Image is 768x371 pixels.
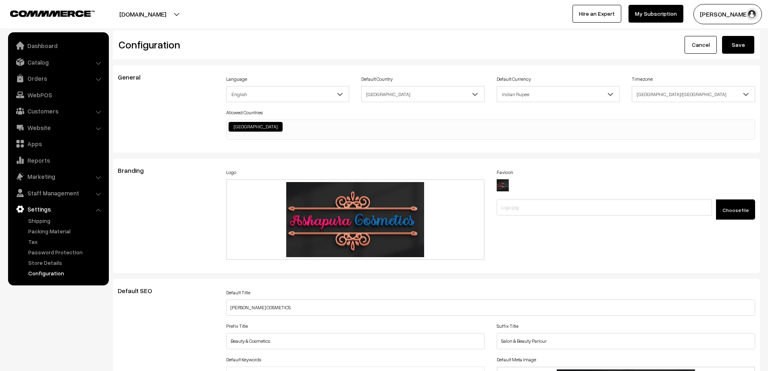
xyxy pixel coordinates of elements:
a: Dashboard [10,38,106,53]
span: English [227,87,349,101]
a: Tax [26,237,106,246]
button: [DOMAIN_NAME] [91,4,194,24]
input: Title [226,300,756,316]
span: General [118,73,150,81]
span: India [362,87,484,101]
label: Logo [226,169,236,176]
a: Configuration [26,269,106,277]
label: Default Keywords [226,356,261,363]
span: Branding [118,166,153,174]
a: COMMMERCE [10,8,81,18]
label: Default Meta Image [497,356,536,363]
span: Default SEO [118,287,162,295]
a: Customers [10,104,106,118]
label: Allowed Countries [226,109,263,116]
img: 17545748296890Logo.jpg [497,179,509,191]
label: Default Currency [497,75,531,83]
a: WebPOS [10,88,106,102]
span: Choose file [722,207,749,213]
span: Indian Rupee [497,86,620,102]
a: My Subscription [629,5,683,23]
label: Default Title [226,289,250,296]
h2: Configuration [119,38,431,51]
label: Default Country [361,75,393,83]
a: Password Protection [26,248,106,256]
label: Prefix Title [226,323,248,330]
span: India [361,86,485,102]
img: COMMMERCE [10,10,95,17]
li: India [229,122,283,132]
button: Save [722,36,754,54]
a: Orders [10,71,106,86]
a: Cancel [685,36,717,54]
a: Website [10,120,106,135]
a: Apps [10,136,106,151]
a: Hire an Expert [572,5,621,23]
input: Suffix Title [497,333,755,349]
button: [PERSON_NAME] [693,4,762,24]
label: Timezone [632,75,653,83]
a: Store Details [26,258,106,267]
a: Reports [10,153,106,168]
span: Asia/Kolkata [632,86,755,102]
span: Indian Rupee [497,87,620,101]
img: user [746,8,758,20]
a: Catalog [10,55,106,69]
a: Settings [10,202,106,216]
a: Shipping [26,216,106,225]
a: Staff Management [10,186,106,200]
span: English [226,86,350,102]
label: Language [226,75,247,83]
input: Prefix Title [226,333,485,349]
a: Marketing [10,169,106,184]
input: Logo.jpg [497,199,712,216]
label: Suffix Title [497,323,518,330]
label: Favicon [497,169,513,176]
span: Asia/Kolkata [632,87,755,101]
a: Packing Material [26,227,106,235]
